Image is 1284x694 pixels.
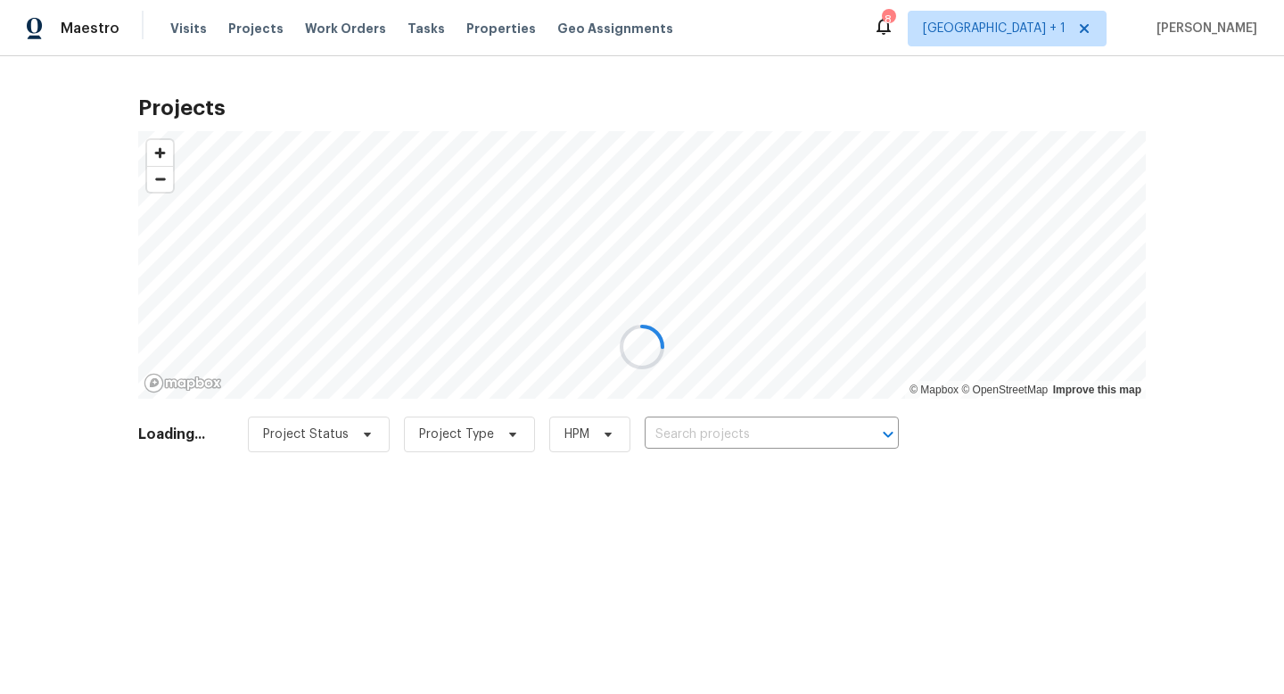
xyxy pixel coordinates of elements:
a: OpenStreetMap [961,384,1048,396]
button: Zoom out [147,166,173,192]
a: Improve this map [1053,384,1141,396]
div: 8 [882,11,894,29]
button: Zoom in [147,140,173,166]
a: Mapbox homepage [144,373,222,393]
a: Mapbox [909,384,959,396]
span: Zoom out [147,167,173,192]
